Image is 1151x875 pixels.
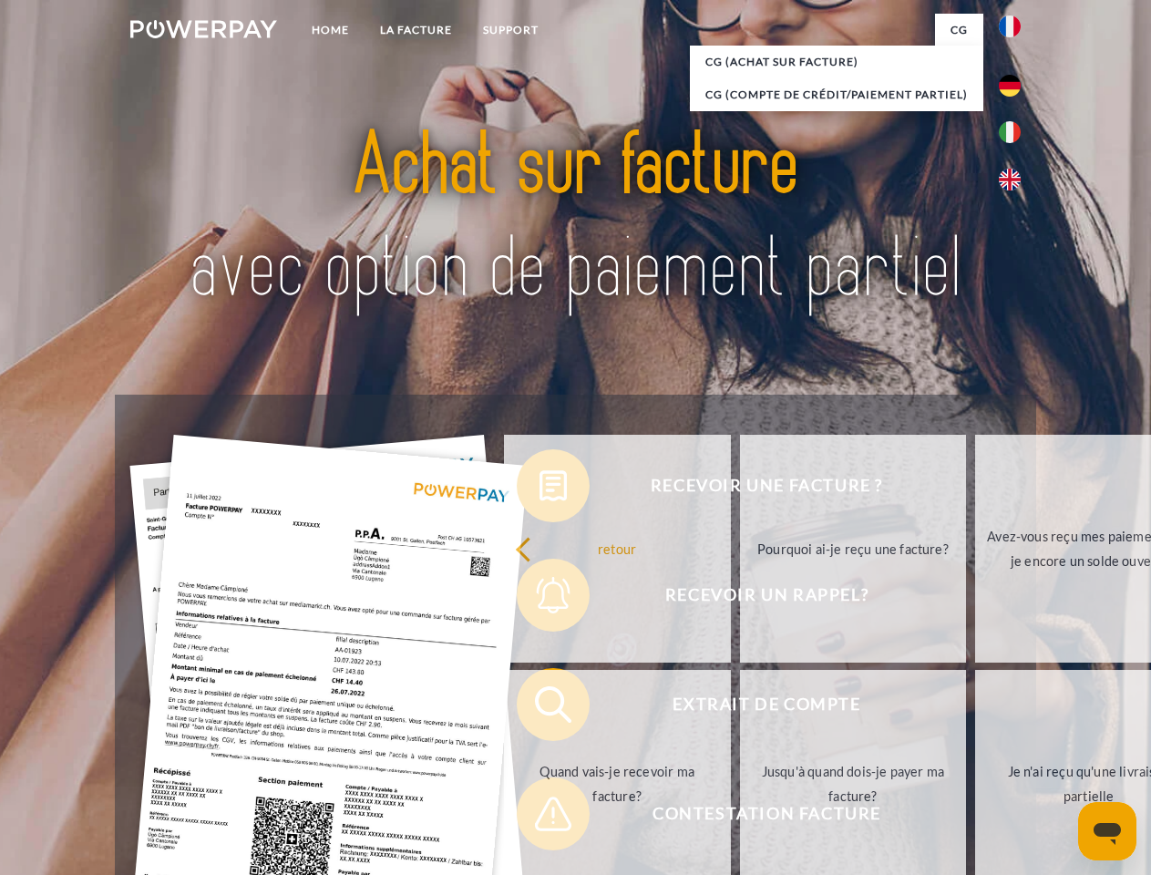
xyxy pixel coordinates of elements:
img: de [999,75,1021,97]
div: Quand vais-je recevoir ma facture? [515,759,720,808]
a: CG [935,14,983,46]
div: Pourquoi ai-je reçu une facture? [751,536,956,561]
img: title-powerpay_fr.svg [174,87,977,349]
a: CG (Compte de crédit/paiement partiel) [690,78,983,111]
div: retour [515,536,720,561]
img: en [999,169,1021,190]
a: CG (achat sur facture) [690,46,983,78]
a: Home [296,14,365,46]
div: Jusqu'à quand dois-je payer ma facture? [751,759,956,808]
iframe: Bouton de lancement de la fenêtre de messagerie [1078,802,1136,860]
img: fr [999,15,1021,37]
img: logo-powerpay-white.svg [130,20,277,38]
a: LA FACTURE [365,14,468,46]
img: it [999,121,1021,143]
a: Support [468,14,554,46]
